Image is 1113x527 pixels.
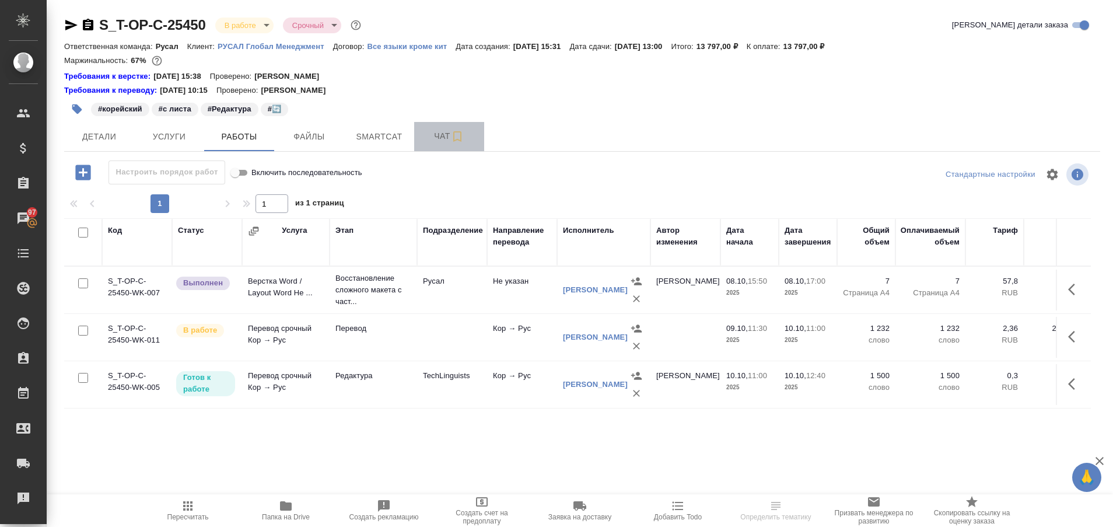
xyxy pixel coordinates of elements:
[843,382,890,393] p: слово
[952,19,1068,31] span: [PERSON_NAME] детали заказа
[242,270,330,310] td: Верстка Word / Layout Word Не ...
[417,270,487,310] td: Русал
[175,323,236,338] div: Исполнитель выполняет работу
[628,385,645,402] button: Удалить
[628,273,645,290] button: Назначить
[3,204,44,233] a: 97
[843,225,890,248] div: Общий объем
[187,42,218,51] p: Клиент:
[199,103,260,113] span: Редактура
[150,103,199,113] span: с листа
[64,56,131,65] p: Маржинальность:
[923,494,1021,527] button: Скопировать ссылку на оценку заказа
[628,337,645,355] button: Удалить
[1030,323,1082,334] p: 2 907,52
[335,370,411,382] p: Редактура
[1030,382,1082,393] p: RUB
[289,20,327,30] button: Срочный
[248,225,260,237] button: Сгруппировать
[901,323,960,334] p: 1 232
[783,42,834,51] p: 13 797,00 ₽
[726,225,773,248] div: Дата начала
[218,42,333,51] p: РУСАЛ Глобал Менеджмент
[487,364,557,405] td: Кор → Рус
[726,277,748,285] p: 08.10,
[726,287,773,299] p: 2025
[215,18,274,33] div: В работе
[971,370,1018,382] p: 0,3
[1077,465,1097,490] span: 🙏
[971,323,1018,334] p: 2,36
[295,196,344,213] span: из 1 страниц
[930,509,1014,525] span: Скопировать ссылку на оценку заказа
[221,20,260,30] button: В работе
[493,225,551,248] div: Направление перевода
[656,225,715,248] div: Автор изменения
[901,370,960,382] p: 1 500
[971,334,1018,346] p: RUB
[785,371,806,380] p: 10.10,
[943,166,1038,184] div: split button
[1061,370,1089,398] button: Здесь прячутся важные кнопки
[1066,163,1091,186] span: Посмотреть информацию
[281,130,337,144] span: Файлы
[843,287,890,299] p: Страница А4
[747,42,783,51] p: К оплате:
[785,277,806,285] p: 08.10,
[971,382,1018,393] p: RUB
[901,287,960,299] p: Страница А4
[67,160,99,184] button: Добавить работу
[785,324,806,333] p: 10.10,
[102,364,172,405] td: S_T-OP-C-25450-WK-005
[563,225,614,236] div: Исполнитель
[825,494,923,527] button: Призвать менеджера по развитию
[254,71,328,82] p: [PERSON_NAME]
[487,317,557,358] td: Кор → Рус
[64,18,78,32] button: Скопировать ссылку для ЯМессенджера
[335,323,411,334] p: Перевод
[901,225,960,248] div: Оплачиваемый объем
[615,42,671,51] p: [DATE] 13:00
[727,494,825,527] button: Чтобы определение сработало, загрузи исходные файлы на странице "файлы" и привяжи проект в SmartCat
[216,85,261,96] p: Проверено:
[806,324,825,333] p: 11:00
[64,96,90,122] button: Добавить тэг
[71,130,127,144] span: Детали
[456,42,513,51] p: Дата создания:
[748,371,767,380] p: 11:00
[175,275,236,291] div: Исполнитель завершил работу
[141,130,197,144] span: Услуги
[260,103,289,113] span: 🔄️
[901,334,960,346] p: слово
[785,287,831,299] p: 2025
[440,509,524,525] span: Создать счет на предоплату
[993,225,1018,236] div: Тариф
[183,277,223,289] p: Выполнен
[1030,370,1082,382] p: 450
[1061,323,1089,351] button: Здесь прячутся важные кнопки
[563,380,628,389] a: [PERSON_NAME]
[64,71,153,82] a: Требования к верстке:
[367,41,456,51] a: Все языки кроме кит
[487,270,557,310] td: Не указан
[806,277,825,285] p: 17:00
[268,103,281,115] p: #🔄️
[671,42,696,51] p: Итого:
[211,130,267,144] span: Работы
[1030,275,1082,287] p: 404,6
[843,334,890,346] p: слово
[98,103,142,115] p: #корейский
[335,273,411,308] p: Восстановление сложного макета с част...
[832,509,916,525] span: Призвать менеджера по развитию
[261,85,334,96] p: [PERSON_NAME]
[785,225,831,248] div: Дата завершения
[153,71,210,82] p: [DATE] 15:38
[90,103,150,113] span: корейский
[843,275,890,287] p: 7
[210,71,255,82] p: Проверено:
[417,364,487,405] td: TechLinguists
[156,42,187,51] p: Русал
[102,317,172,358] td: S_T-OP-C-25450-WK-011
[283,18,341,33] div: В работе
[348,18,363,33] button: Доп статусы указывают на важность/срочность заказа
